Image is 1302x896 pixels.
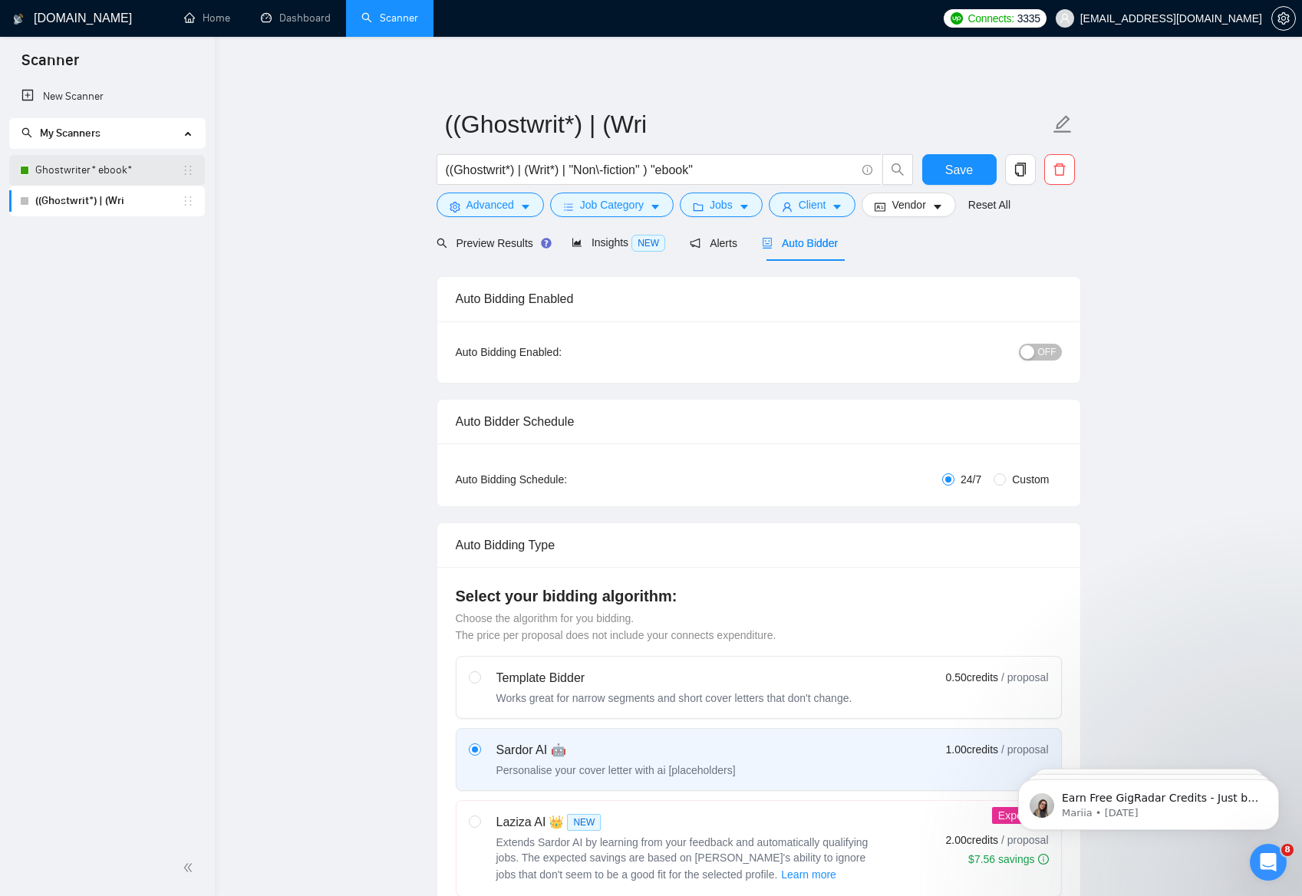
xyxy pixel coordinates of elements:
[710,196,733,213] span: Jobs
[35,186,182,216] a: ((Ghostwrit*) | (Wri
[1045,163,1074,176] span: delete
[946,741,998,758] span: 1.00 credits
[1038,344,1056,361] span: OFF
[21,127,32,138] span: search
[572,237,582,248] span: area-chart
[549,813,564,832] span: 👑
[361,12,418,25] a: searchScanner
[35,155,182,186] a: Ghostwriter* ebook*
[456,585,1062,607] h4: Select your bidding algorithm:
[946,669,998,686] span: 0.50 credits
[1001,742,1048,757] span: / proposal
[496,741,736,759] div: Sardor AI 🤖
[954,471,987,488] span: 24/7
[932,201,943,212] span: caret-down
[13,7,24,31] img: logo
[781,866,836,883] span: Learn more
[456,612,776,641] span: Choose the algorithm for you bidding. The price per proposal does not include your connects expen...
[550,193,674,217] button: barsJob Categorycaret-down
[450,201,460,212] span: setting
[1060,13,1070,24] span: user
[1250,844,1287,881] iframe: Intercom live chat
[1053,114,1073,134] span: edit
[496,836,869,881] span: Extends Sardor AI by learning from your feedback and automatically qualifying jobs. The expected ...
[892,196,925,213] span: Vendor
[799,196,826,213] span: Client
[780,865,837,884] button: Laziza AI NEWExtends Sardor AI by learning from your feedback and automatically qualifying jobs. ...
[466,196,514,213] span: Advanced
[832,201,842,212] span: caret-down
[1001,670,1048,685] span: / proposal
[445,105,1050,143] input: Scanner name...
[182,195,194,207] span: holder
[1005,154,1036,185] button: copy
[882,154,913,185] button: search
[1044,154,1075,185] button: delete
[862,193,955,217] button: idcardVendorcaret-down
[967,10,1014,27] span: Connects:
[563,201,574,212] span: bars
[9,49,91,81] span: Scanner
[1271,12,1296,25] a: setting
[456,400,1062,443] div: Auto Bidder Schedule
[496,690,852,706] div: Works great for narrow segments and short cover letters that don't change.
[968,852,1048,867] div: $7.56 savings
[456,277,1062,321] div: Auto Bidding Enabled
[496,669,852,687] div: Template Bidder
[539,236,553,250] div: Tooltip anchor
[951,12,963,25] img: upwork-logo.png
[456,471,658,488] div: Auto Bidding Schedule:
[922,154,997,185] button: Save
[1038,854,1049,865] span: info-circle
[580,196,644,213] span: Job Category
[968,196,1010,213] a: Reset All
[762,237,838,249] span: Auto Bidder
[1281,844,1294,856] span: 8
[1017,10,1040,27] span: 3335
[261,12,331,25] a: dashboardDashboard
[437,238,447,249] span: search
[1271,6,1296,31] button: setting
[875,201,885,212] span: idcard
[40,127,101,140] span: My Scanners
[446,160,855,180] input: Search Freelance Jobs...
[769,193,856,217] button: userClientcaret-down
[762,238,773,249] span: robot
[690,238,700,249] span: notification
[21,81,193,112] a: New Scanner
[782,201,793,212] span: user
[437,237,547,249] span: Preview Results
[631,235,665,252] span: NEW
[9,186,205,216] li: ((Ghostwrit*) | (Wri
[9,155,205,186] li: Ghostwriter* ebook*
[680,193,763,217] button: folderJobscaret-down
[946,832,998,848] span: 2.00 credits
[883,163,912,176] span: search
[1006,163,1035,176] span: copy
[9,81,205,112] li: New Scanner
[184,12,230,25] a: homeHome
[182,164,194,176] span: holder
[456,344,658,361] div: Auto Bidding Enabled:
[1006,471,1055,488] span: Custom
[690,237,737,249] span: Alerts
[1272,12,1295,25] span: setting
[650,201,661,212] span: caret-down
[496,813,880,832] div: Laziza AI
[945,160,973,180] span: Save
[496,763,736,778] div: Personalise your cover letter with ai [placeholders]
[693,201,704,212] span: folder
[183,860,198,875] span: double-left
[739,201,750,212] span: caret-down
[995,747,1302,855] iframe: Intercom notifications message
[567,814,601,831] span: NEW
[862,165,872,175] span: info-circle
[520,201,531,212] span: caret-down
[21,127,101,140] span: My Scanners
[437,193,544,217] button: settingAdvancedcaret-down
[456,523,1062,567] div: Auto Bidding Type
